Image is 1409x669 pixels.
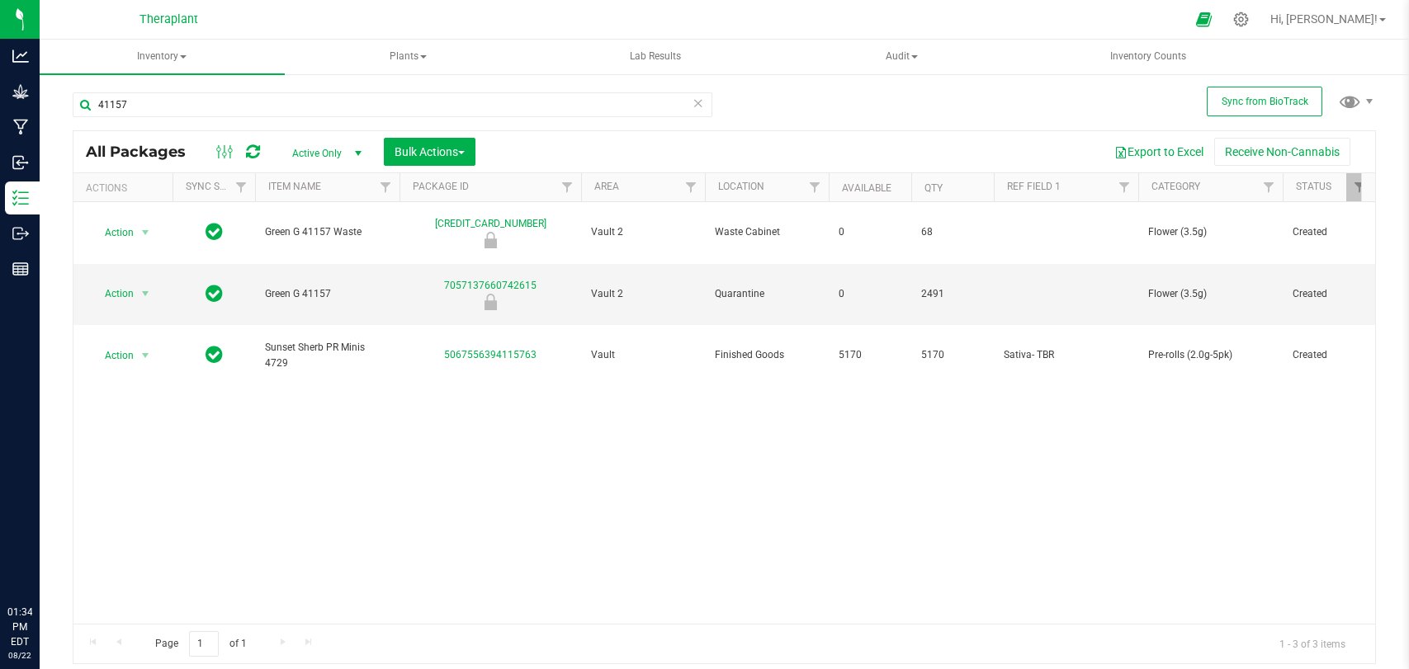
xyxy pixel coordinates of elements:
a: Package ID [413,181,469,192]
span: Audit [780,40,1024,73]
div: Actions [86,182,166,194]
button: Export to Excel [1104,138,1214,166]
inline-svg: Manufacturing [12,119,29,135]
inline-svg: Inventory [12,190,29,206]
span: Theraplant [139,12,198,26]
span: Sync from BioTrack [1222,96,1308,107]
span: In Sync [206,343,223,366]
span: Vault 2 [591,224,695,240]
a: Available [842,182,891,194]
a: Filter [1255,173,1283,201]
button: Bulk Actions [384,138,475,166]
span: select [135,344,156,367]
inline-svg: Outbound [12,225,29,242]
input: 1 [189,631,219,657]
span: Action [90,282,135,305]
span: Green G 41157 [265,286,390,302]
a: Inventory Counts [1025,40,1270,74]
p: 08/22 [7,649,32,662]
a: Lab Results [532,40,778,74]
a: Area [594,181,619,192]
span: Plants [287,40,531,73]
span: All Packages [86,143,202,161]
a: Filter [554,173,581,201]
span: Flower (3.5g) [1148,286,1273,302]
span: Hi, [PERSON_NAME]! [1270,12,1378,26]
div: Manage settings [1231,12,1251,27]
span: Created [1293,286,1364,302]
span: 5170 [921,347,984,363]
a: Filter [801,173,829,201]
a: Filter [1346,173,1374,201]
inline-svg: Grow [12,83,29,100]
inline-svg: Analytics [12,48,29,64]
div: Newly Received [397,294,584,310]
span: In Sync [206,282,223,305]
a: Plants [286,40,532,74]
span: Open Ecommerce Menu [1185,3,1222,35]
a: Filter [678,173,705,201]
span: Green G 41157 Waste [265,224,390,240]
span: Action [90,221,135,244]
a: Filter [1111,173,1138,201]
button: Receive Non-Cannabis [1214,138,1350,166]
span: Action [90,344,135,367]
span: 0 [839,224,901,240]
span: Pre-rolls (2.0g-5pk) [1148,347,1273,363]
a: Status [1296,181,1331,192]
inline-svg: Inbound [12,154,29,171]
span: Quarantine [715,286,819,302]
a: Location [718,181,764,192]
a: Qty [924,182,943,194]
a: Inventory [40,40,285,74]
span: Flower (3.5g) [1148,224,1273,240]
span: 2491 [921,286,984,302]
a: 5067556394115763 [444,349,537,360]
span: 68 [921,224,984,240]
div: Newly Received [397,232,584,248]
a: Audit [779,40,1024,74]
span: select [135,282,156,305]
span: 1 - 3 of 3 items [1266,631,1359,656]
span: Sativa- TBR [1004,347,1128,363]
span: Bulk Actions [395,145,465,158]
a: Ref Field 1 [1007,181,1061,192]
span: 5170 [839,347,901,363]
p: 01:34 PM EDT [7,605,32,649]
span: Waste Cabinet [715,224,819,240]
span: Page of 1 [141,631,260,657]
span: select [135,221,156,244]
span: Clear [693,92,704,114]
span: Vault 2 [591,286,695,302]
input: Search Package ID, Item Name, SKU, Lot or Part Number... [73,92,712,117]
span: 0 [839,286,901,302]
span: Lab Results [608,49,703,64]
span: Created [1293,347,1364,363]
a: Filter [228,173,255,201]
iframe: Resource center [17,537,66,587]
a: Category [1151,181,1200,192]
button: Sync from BioTrack [1207,87,1322,116]
a: Item Name [268,181,321,192]
inline-svg: Reports [12,261,29,277]
a: [CREDIT_CARD_NUMBER] [435,218,546,229]
span: Inventory Counts [1088,49,1208,64]
span: In Sync [206,220,223,243]
a: Filter [372,173,400,201]
span: Sunset Sherb PR Minis 4729 [265,340,390,371]
span: Vault [591,347,695,363]
span: Finished Goods [715,347,819,363]
a: 7057137660742615 [444,280,537,291]
a: Sync Status [186,181,249,192]
span: Created [1293,224,1364,240]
